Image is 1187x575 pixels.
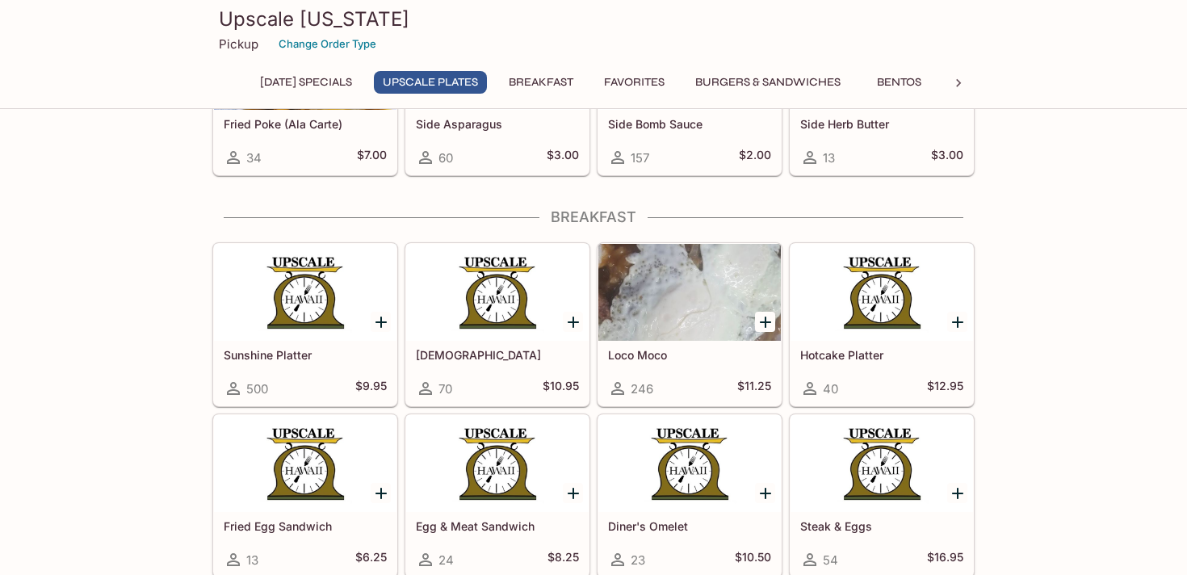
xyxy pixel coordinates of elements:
span: 23 [631,552,645,568]
h5: $2.00 [739,148,771,167]
h5: $10.50 [735,550,771,569]
button: Add Homanado Longanisa [563,312,583,332]
button: Add Diner's Omelet [755,483,775,503]
h5: $3.00 [931,148,963,167]
h5: Fried Egg Sandwich [224,519,387,533]
div: Fried Poke (Ala Carte) [214,13,396,110]
button: Breakfast [500,71,582,94]
button: UPSCALE Plates [374,71,487,94]
button: Favorites [595,71,673,94]
h5: Hotcake Platter [800,348,963,362]
h5: [DEMOGRAPHIC_DATA] [416,348,579,362]
div: Hotcake Platter [791,244,973,341]
div: Side Herb Butter [791,13,973,110]
h5: Loco Moco [608,348,771,362]
p: Pickup [219,36,258,52]
h5: $8.25 [547,550,579,569]
h3: Upscale [US_STATE] [219,6,968,31]
button: Burgers & Sandwiches [686,71,849,94]
span: 500 [246,381,268,397]
span: 60 [438,150,453,166]
div: Loco Moco [598,244,781,341]
span: 70 [438,381,452,397]
a: [DEMOGRAPHIC_DATA]70$10.95 [405,243,589,406]
a: Loco Moco246$11.25 [598,243,782,406]
span: 40 [823,381,838,397]
span: 157 [631,150,649,166]
button: Add Hotcake Platter [947,312,967,332]
h5: $12.95 [927,379,963,398]
h4: Breakfast [212,208,975,226]
h5: $3.00 [547,148,579,167]
div: Homanado Longanisa [406,244,589,341]
h5: $6.25 [355,550,387,569]
span: 54 [823,552,838,568]
span: 246 [631,381,653,397]
button: [DATE] Specials [251,71,361,94]
button: Add Sunshine Platter [371,312,391,332]
h5: Fried Poke (Ala Carte) [224,117,387,131]
div: Steak & Eggs [791,415,973,512]
h5: $9.95 [355,379,387,398]
h5: Diner's Omelet [608,519,771,533]
h5: $16.95 [927,550,963,569]
button: Add Egg & Meat Sandwich [563,483,583,503]
div: Diner's Omelet [598,415,781,512]
h5: Egg & Meat Sandwich [416,519,579,533]
div: Egg & Meat Sandwich [406,415,589,512]
div: Sunshine Platter [214,244,396,341]
h5: $10.95 [543,379,579,398]
div: Side Bomb Sauce [598,13,781,110]
h5: Side Asparagus [416,117,579,131]
button: Add Fried Egg Sandwich [371,483,391,503]
span: 13 [246,552,258,568]
button: Bentos [862,71,935,94]
button: Add Steak & Eggs [947,483,967,503]
a: Sunshine Platter500$9.95 [213,243,397,406]
div: Fried Egg Sandwich [214,415,396,512]
h5: $11.25 [737,379,771,398]
div: Side Asparagus [406,13,589,110]
h5: Steak & Eggs [800,519,963,533]
span: 24 [438,552,454,568]
span: 13 [823,150,835,166]
h5: Side Bomb Sauce [608,117,771,131]
h5: Side Herb Butter [800,117,963,131]
button: Change Order Type [271,31,384,57]
a: Hotcake Platter40$12.95 [790,243,974,406]
h5: Sunshine Platter [224,348,387,362]
button: Add Loco Moco [755,312,775,332]
span: 34 [246,150,262,166]
h5: $7.00 [357,148,387,167]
